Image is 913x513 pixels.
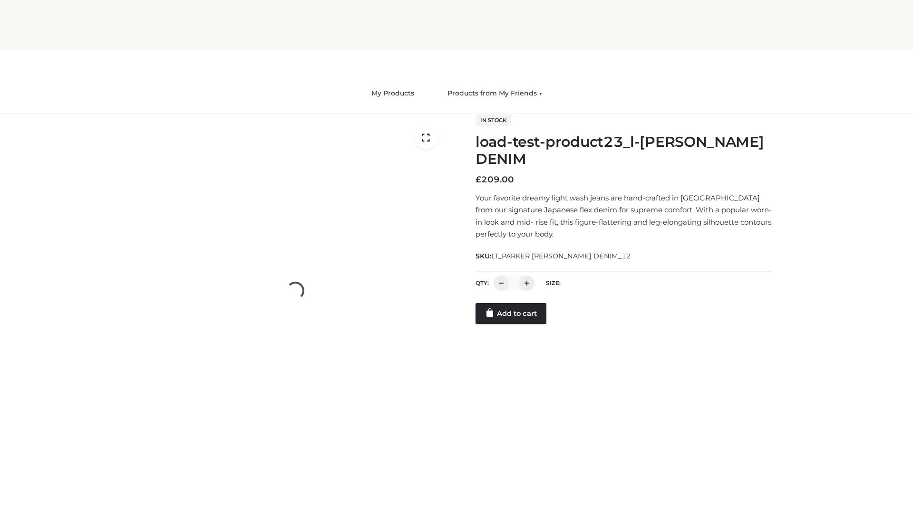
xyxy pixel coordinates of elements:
[476,303,546,324] a: Add to cart
[476,250,632,262] span: SKU:
[476,279,489,286] label: QTY:
[476,174,514,185] bdi: 209.00
[491,252,631,260] span: LT_PARKER [PERSON_NAME] DENIM_12
[476,192,772,240] p: Your favorite dreamy light wash jeans are hand-crafted in [GEOGRAPHIC_DATA] from our signature Ja...
[364,83,421,104] a: My Products
[440,83,549,104] a: Products from My Friends
[476,174,481,185] span: £
[476,114,511,126] span: In stock
[546,279,561,286] label: Size:
[476,133,772,168] h1: load-test-product23_l-[PERSON_NAME] DENIM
